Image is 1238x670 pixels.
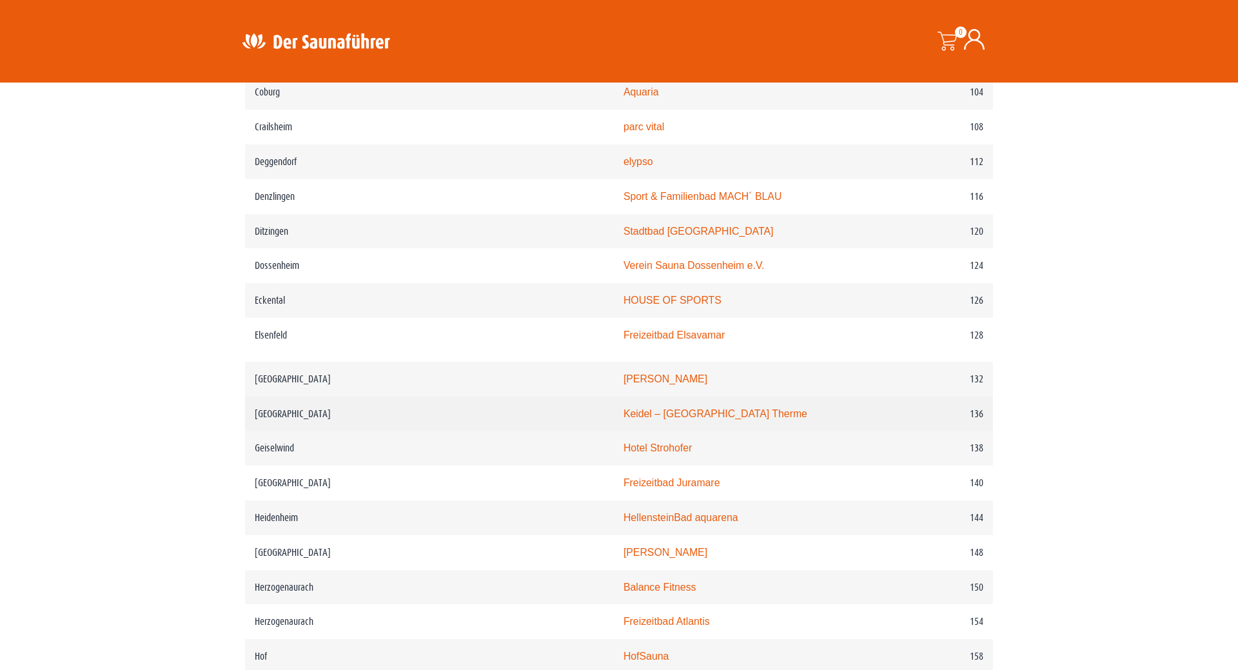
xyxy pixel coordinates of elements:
[624,260,765,271] a: Verein Sauna Dossenheim e.V.
[624,582,696,593] a: Balance Fitness
[624,86,659,97] a: Aquaria
[876,604,993,639] td: 154
[876,466,993,500] td: 140
[245,362,614,397] td: [GEOGRAPHIC_DATA]
[624,408,807,419] a: Keidel – [GEOGRAPHIC_DATA] Therme
[876,214,993,249] td: 120
[955,26,967,38] span: 0
[624,373,707,384] a: [PERSON_NAME]
[245,110,614,144] td: Crailsheim
[624,651,669,662] a: HofSauna
[245,397,614,431] td: [GEOGRAPHIC_DATA]
[876,431,993,466] td: 138
[624,547,707,558] a: [PERSON_NAME]
[876,75,993,110] td: 104
[876,535,993,570] td: 148
[624,191,781,202] a: Sport & Familienbad MACH´ BLAU
[876,248,993,283] td: 124
[245,570,614,605] td: Herzogenaurach
[624,156,653,167] a: elypso
[624,442,692,453] a: Hotel Strohofer
[245,604,614,639] td: Herzogenaurach
[245,500,614,535] td: Heidenheim
[876,179,993,214] td: 116
[245,179,614,214] td: Denzlingen
[876,397,993,431] td: 136
[624,121,664,132] a: parc vital
[876,500,993,535] td: 144
[245,535,614,570] td: [GEOGRAPHIC_DATA]
[876,570,993,605] td: 150
[245,466,614,500] td: [GEOGRAPHIC_DATA]
[876,362,993,397] td: 132
[876,318,993,362] td: 128
[245,318,614,362] td: Elsenfeld
[245,283,614,318] td: Eckental
[624,330,725,340] a: Freizeitbad Elsavamar
[245,144,614,179] td: Deggendorf
[624,616,710,627] a: Freizeitbad Atlantis
[245,214,614,249] td: Ditzingen
[624,295,722,306] a: HOUSE OF SPORTS
[624,512,738,523] a: HellensteinBad aquarena
[245,248,614,283] td: Dossenheim
[624,477,720,488] a: Freizeitbad Juramare
[245,75,614,110] td: Coburg
[245,431,614,466] td: Geiselwind
[876,283,993,318] td: 126
[876,144,993,179] td: 112
[624,226,774,237] a: Stadtbad [GEOGRAPHIC_DATA]
[876,110,993,144] td: 108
